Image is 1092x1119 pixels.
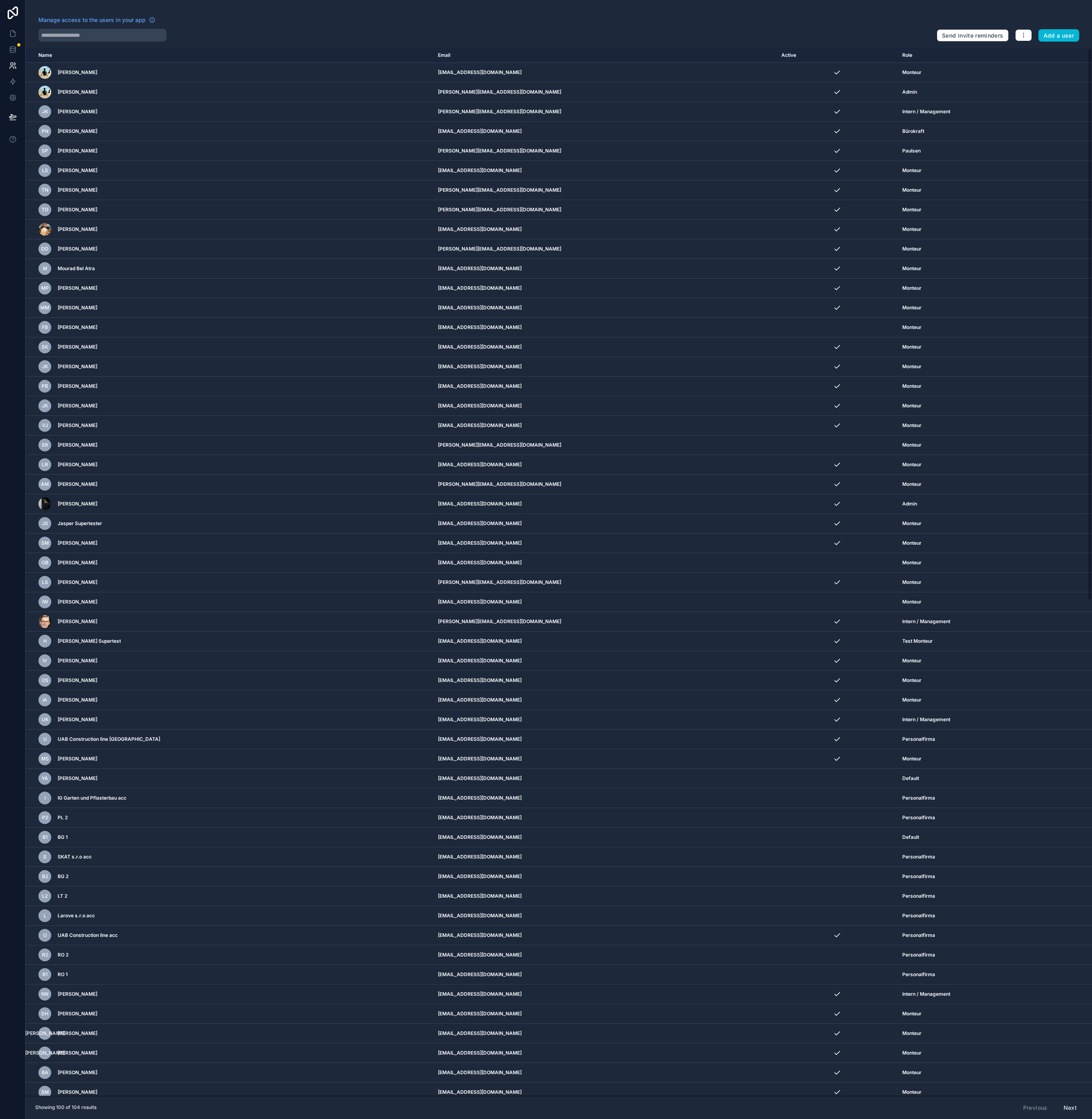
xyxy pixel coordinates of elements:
span: B2 [42,873,48,880]
td: [EMAIL_ADDRESS][DOMAIN_NAME] [433,220,777,239]
button: Next [1058,1101,1082,1115]
td: [EMAIL_ADDRESS][DOMAIN_NAME] [433,1083,777,1102]
span: LS [42,579,48,586]
span: [PERSON_NAME] [58,128,97,134]
span: RO 2 [58,952,68,958]
span: Monteur [902,383,921,389]
a: Manage access to the users in your app [38,16,155,24]
span: IA [42,697,47,703]
span: [PERSON_NAME] [58,756,97,762]
span: S [43,854,46,860]
td: [EMAIL_ADDRESS][DOMAIN_NAME] [433,867,777,886]
td: [PERSON_NAME][EMAIL_ADDRESS][DOMAIN_NAME] [433,180,777,200]
span: Intern / Management [902,108,950,115]
span: B1 [42,834,48,840]
span: Monteur [902,324,921,331]
button: Send invite reminders [937,29,1008,42]
span: NN [41,991,48,997]
span: M [43,265,47,272]
a: Add a user [1038,29,1080,42]
span: [PERSON_NAME] [58,481,97,487]
span: [PERSON_NAME] [58,677,97,684]
span: Default [902,834,919,840]
span: IV [42,658,47,664]
span: [PERSON_NAME] [58,108,97,115]
span: Larove s.r.o acc [58,912,95,919]
span: SK [42,344,48,350]
td: [EMAIL_ADDRESS][DOMAIN_NAME] [433,396,777,416]
span: Monteur [902,442,921,448]
td: [EMAIL_ADDRESS][DOMAIN_NAME] [433,455,777,475]
span: [PERSON_NAME] [25,1050,65,1056]
span: Monteur [902,246,921,252]
span: SM [41,540,49,546]
span: Personalfirma [902,814,935,821]
span: [PERSON_NAME] [58,540,97,546]
span: [PERSON_NAME] [58,658,97,664]
span: L [44,912,46,919]
span: UK [42,716,48,723]
td: [EMAIL_ADDRESS][DOMAIN_NAME] [433,416,777,435]
span: [PERSON_NAME] [58,501,97,507]
td: [EMAIL_ADDRESS][DOMAIN_NAME] [433,1063,777,1083]
span: [PERSON_NAME] [58,1050,97,1056]
span: [PERSON_NAME] [58,167,97,174]
span: [PERSON_NAME] [58,305,97,311]
span: Test Monteur [902,638,933,644]
span: Monteur [902,207,921,213]
td: [EMAIL_ADDRESS][DOMAIN_NAME] [433,769,777,788]
td: [EMAIL_ADDRESS][DOMAIN_NAME] [433,651,777,671]
td: [EMAIL_ADDRESS][DOMAIN_NAME] [433,337,777,357]
span: Monteur [902,1030,921,1037]
span: [PERSON_NAME] [58,148,97,154]
td: [EMAIL_ADDRESS][DOMAIN_NAME] [433,259,777,279]
td: [PERSON_NAME][EMAIL_ADDRESS][DOMAIN_NAME] [433,239,777,259]
td: [EMAIL_ADDRESS][DOMAIN_NAME] [433,690,777,710]
span: Monteur [902,1069,921,1076]
span: UAB Construction line [GEOGRAPHIC_DATA] [58,736,160,742]
span: RO 1 [58,971,68,978]
span: PN [42,128,48,134]
span: [PERSON_NAME] [58,324,97,331]
span: Personalfirma [902,893,935,899]
span: BG 1 [58,834,68,840]
span: Monteur [902,756,921,762]
span: TN [42,187,48,193]
span: Monteur [902,540,921,546]
td: [EMAIL_ADDRESS][DOMAIN_NAME] [433,808,777,828]
span: [PERSON_NAME] [58,461,97,468]
span: Monteur [902,187,921,193]
span: [PERSON_NAME] [58,383,97,389]
span: Manage access to the users in your app [38,16,146,24]
span: Monteur [902,69,921,76]
span: Intern / Management [902,991,950,997]
span: [PERSON_NAME] [25,1030,65,1037]
span: Monteur [902,403,921,409]
td: [EMAIL_ADDRESS][DOMAIN_NAME] [433,357,777,377]
span: [PERSON_NAME] [58,579,97,586]
span: Monteur [902,226,921,233]
span: Monteur [902,422,921,429]
span: Personalfirma [902,952,935,958]
span: [PERSON_NAME] [58,1011,97,1017]
span: [PERSON_NAME] [58,618,97,625]
span: Personalfirma [902,932,935,939]
td: [PERSON_NAME][EMAIL_ADDRESS][DOMAIN_NAME] [433,141,777,161]
td: [EMAIL_ADDRESS][DOMAIN_NAME] [433,1024,777,1043]
span: DH [41,1011,48,1017]
span: Monteur [902,599,921,605]
span: Personalfirma [902,912,935,919]
span: Monteur [902,461,921,468]
span: Personalfirma [902,736,935,742]
span: [PERSON_NAME] [58,422,97,429]
span: Monteur [902,559,921,566]
td: [EMAIL_ADDRESS][DOMAIN_NAME] [433,788,777,808]
span: JK [42,403,48,409]
span: I [44,795,46,801]
span: PL 2 [58,814,68,821]
span: LR [42,461,48,468]
td: [EMAIL_ADDRESS][DOMAIN_NAME] [433,553,777,573]
span: BA [42,1069,48,1076]
span: [PERSON_NAME] [58,716,97,723]
td: [EMAIL_ADDRESS][DOMAIN_NAME] [433,1004,777,1024]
